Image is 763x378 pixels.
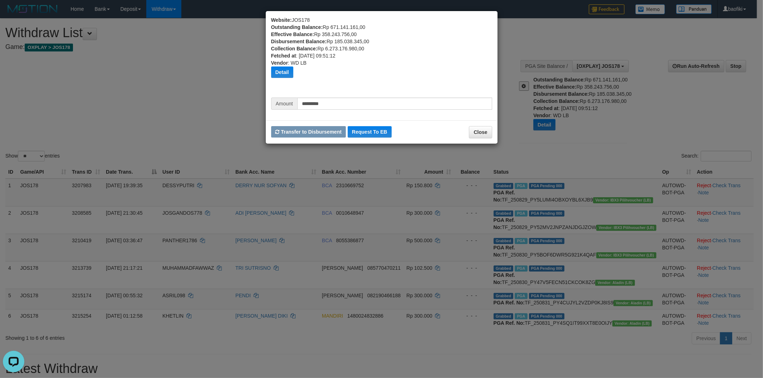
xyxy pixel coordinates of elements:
[271,24,323,30] b: Outstanding Balance:
[271,60,288,66] b: Vendor
[469,126,492,138] button: Close
[348,126,392,138] button: Request To EB
[271,31,314,37] b: Effective Balance:
[271,46,318,51] b: Collection Balance:
[271,126,346,138] button: Transfer to Disbursement
[3,3,24,24] button: Open LiveChat chat widget
[271,16,492,98] div: JOS178 Rp 671.141.161,00 Rp 358.243.756,00 Rp 185.038.345,00 Rp 6.273.176.980,00 : [DATE] 09:51:1...
[271,98,297,110] span: Amount
[271,53,296,59] b: Fetched at
[271,66,293,78] button: Detail
[271,39,327,44] b: Disbursement Balance:
[271,17,292,23] b: Website:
